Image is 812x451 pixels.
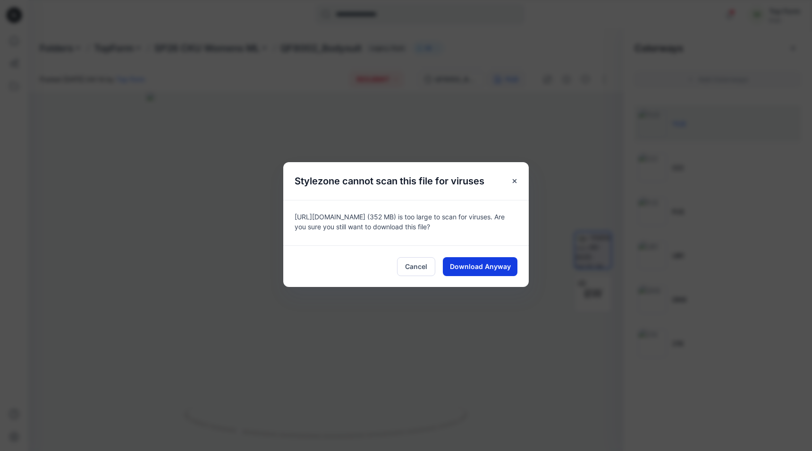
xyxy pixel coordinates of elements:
div: [URL][DOMAIN_NAME] (352 MB) is too large to scan for viruses. Are you sure you still want to down... [283,200,529,245]
button: Cancel [397,257,435,276]
button: Download Anyway [443,257,517,276]
button: Close [506,173,523,190]
h5: Stylezone cannot scan this file for viruses [283,162,496,200]
span: Download Anyway [450,261,511,271]
span: Cancel [405,261,427,271]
